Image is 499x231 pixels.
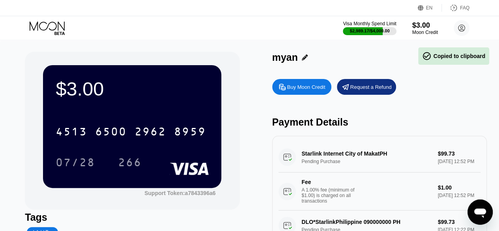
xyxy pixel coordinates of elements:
[272,116,487,128] div: Payment Details
[422,51,432,61] span: 
[118,157,142,170] div: 266
[337,79,396,95] div: Request a Refund
[438,193,480,198] div: [DATE] 12:52 PM
[412,21,438,35] div: $3.00Moon Credit
[144,190,215,196] div: Support Token:a7843396a6
[135,126,166,139] div: 2962
[442,4,469,12] div: FAQ
[56,157,95,170] div: 07/28
[418,4,442,12] div: EN
[278,173,480,210] div: FeeA 1.00% fee (minimum of $1.00) is charged on all transactions$1.00[DATE] 12:52 PM
[25,212,239,223] div: Tags
[302,187,361,204] div: A 1.00% fee (minimum of $1.00) is charged on all transactions
[50,152,101,172] div: 07/28
[144,190,215,196] div: Support Token: a7843396a6
[112,152,148,172] div: 266
[56,78,209,100] div: $3.00
[412,30,438,35] div: Moon Credit
[343,21,396,26] div: Visa Monthly Spend Limit
[467,199,493,225] iframe: Button to launch messaging window
[287,84,325,90] div: Buy Moon Credit
[272,79,331,95] div: Buy Moon Credit
[426,5,433,11] div: EN
[460,5,469,11] div: FAQ
[438,184,480,191] div: $1.00
[174,126,206,139] div: 8959
[350,28,390,33] div: $2,989.17 / $4,000.00
[56,126,87,139] div: 4513
[302,179,357,185] div: Fee
[422,51,485,61] div: Copied to clipboard
[350,84,392,90] div: Request a Refund
[51,122,210,141] div: 4513650029628959
[343,21,396,35] div: Visa Monthly Spend Limit$2,989.17/$4,000.00
[412,21,438,30] div: $3.00
[95,126,127,139] div: 6500
[272,52,298,63] div: myan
